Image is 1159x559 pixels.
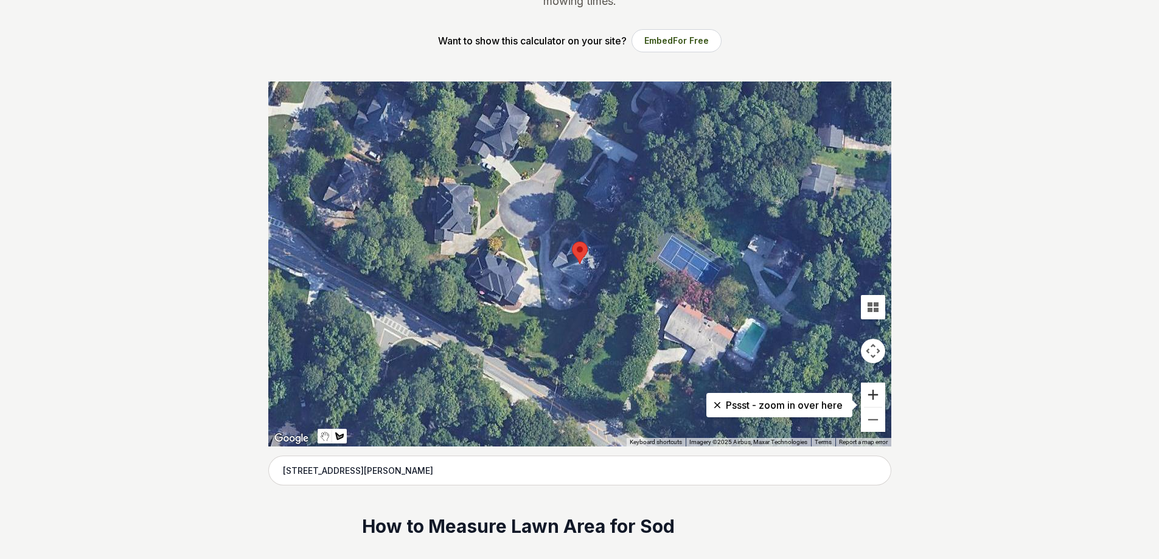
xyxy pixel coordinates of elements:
[716,398,843,412] p: Pssst - zoom in over here
[438,33,627,48] p: Want to show this calculator on your site?
[861,295,885,319] button: Tilt map
[630,438,682,446] button: Keyboard shortcuts
[318,429,332,443] button: Stop drawing
[362,515,797,539] h2: How to Measure Lawn Area for Sod
[332,429,347,443] button: Draw a shape
[861,408,885,432] button: Zoom out
[815,439,832,445] a: Terms (opens in new tab)
[268,456,891,486] input: Enter your address to get started
[861,339,885,363] button: Map camera controls
[632,29,722,52] button: EmbedFor Free
[861,383,885,407] button: Zoom in
[673,35,709,46] span: For Free
[839,439,888,445] a: Report a map error
[271,431,312,446] a: Open this area in Google Maps (opens a new window)
[271,431,312,446] img: Google
[689,439,807,445] span: Imagery ©2025 Airbus, Maxar Technologies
